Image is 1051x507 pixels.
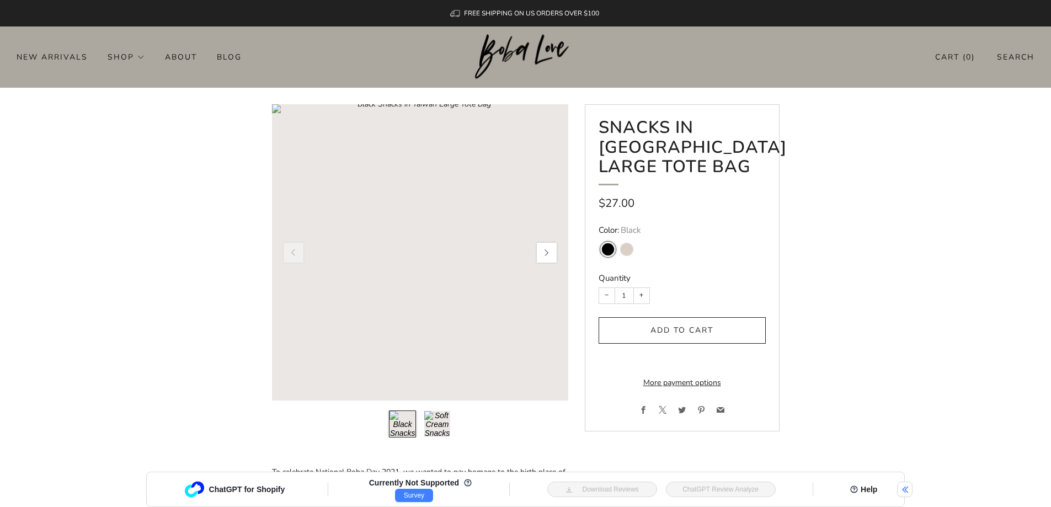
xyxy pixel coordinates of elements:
[475,34,576,79] img: Boba Love
[464,9,599,18] span: FREE SHIPPING ON US ORDERS OVER $100
[475,34,576,80] a: Boba Love
[599,317,766,344] button: Add to cart
[650,325,713,335] span: Add to cart
[424,410,451,437] button: Load image into Gallery viewer, 2
[621,225,641,236] span: Black
[634,288,649,303] button: Increase item quantity by one
[389,410,416,437] button: Load image into Gallery viewer, 1
[602,243,614,255] variant-swatch: Black
[966,52,972,62] items-count: 0
[599,273,631,284] label: Quantity
[621,243,633,255] variant-swatch: Soft Cream
[997,48,1034,66] a: Search
[599,288,615,303] button: Reduce item quantity by one
[108,48,145,66] a: Shop
[272,104,568,401] a: Loading image: Black Snacks in Taiwan Large Tote Bag
[165,48,197,66] a: About
[935,48,975,66] a: Cart
[599,375,766,391] a: More payment options
[17,48,88,66] a: New Arrivals
[599,118,766,185] h1: Snacks in [GEOGRAPHIC_DATA] Large Tote Bag
[599,195,634,211] span: $27.00
[599,225,766,236] legend: Color:
[217,48,242,66] a: Blog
